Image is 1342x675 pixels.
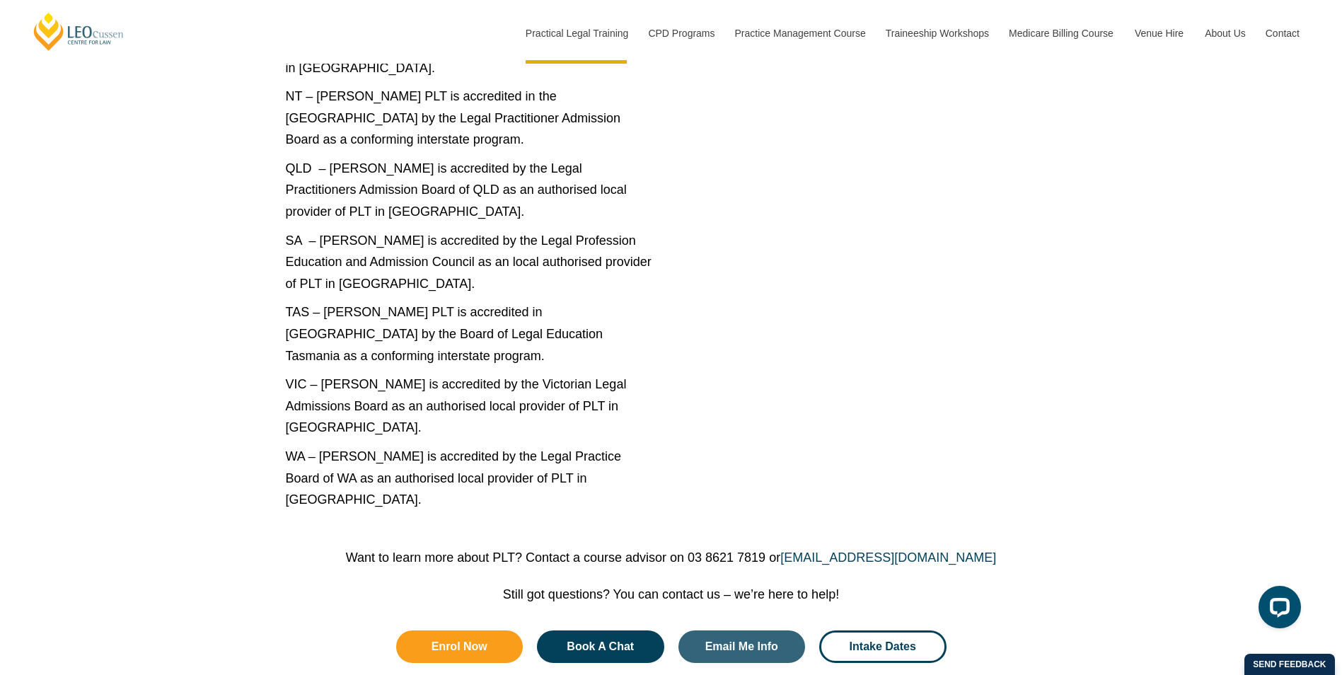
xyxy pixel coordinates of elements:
[875,3,998,64] a: Traineeship Workshops
[1247,580,1307,640] iframe: LiveChat chat widget
[515,3,638,64] a: Practical Legal Training
[637,3,724,64] a: CPD Programs
[567,641,634,652] span: Book A Chat
[780,550,996,565] a: [EMAIL_ADDRESS][DOMAIN_NAME]
[537,630,664,663] a: Book A Chat
[998,3,1124,64] a: Medicare Billing Course
[286,230,654,295] p: SA – [PERSON_NAME] is accredited by the Legal Profession Education and Admission Council as an lo...
[268,587,1075,602] p: Still got questions? You can contact us – we’re here to help!
[268,550,1075,565] p: Want to learn more about PLT? Contact a course advisor on 03 8621 7819 or
[850,641,916,652] span: Intake Dates
[1194,3,1255,64] a: About Us
[819,630,947,663] a: Intake Dates
[1124,3,1194,64] a: Venue Hire
[286,374,654,439] p: VIC – [PERSON_NAME] is accredited by the Victorian Legal Admissions Board as an authorised local ...
[1255,3,1310,64] a: Contact
[432,641,487,652] span: Enrol Now
[396,630,524,663] a: Enrol Now
[705,641,778,652] span: Email Me Info
[32,11,126,52] a: [PERSON_NAME] Centre for Law
[286,446,654,511] p: WA – [PERSON_NAME] is accredited by the Legal Practice Board of WA as an authorised local provide...
[286,301,654,367] p: TAS – [PERSON_NAME] PLT is accredited in [GEOGRAPHIC_DATA] by the Board of Legal Education Tasman...
[286,86,654,151] p: NT – [PERSON_NAME] PLT is accredited in the [GEOGRAPHIC_DATA] by the Legal Practitioner Admission...
[286,158,654,223] p: QLD – [PERSON_NAME] is accredited by the Legal Practitioners Admission Board of QLD as an authori...
[678,630,806,663] a: Email Me Info
[724,3,875,64] a: Practice Management Course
